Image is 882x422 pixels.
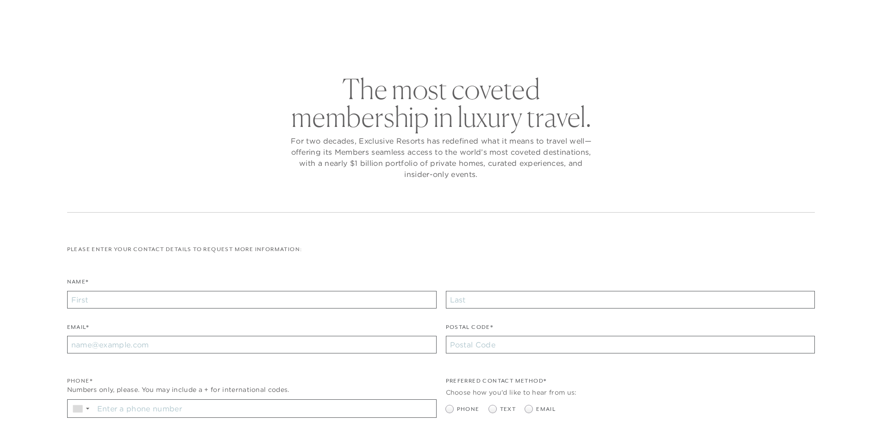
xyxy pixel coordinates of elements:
[67,291,437,309] input: First
[67,323,89,336] label: Email*
[457,405,480,414] span: Phone
[94,400,436,417] input: Enter a phone number
[288,135,594,180] p: For two decades, Exclusive Resorts has redefined what it means to travel well—offering its Member...
[68,400,94,417] div: Country Code Selector
[500,405,516,414] span: Text
[491,30,547,57] a: Community
[288,75,594,131] h2: The most coveted membership in luxury travel.
[446,291,815,309] input: Last
[446,377,547,390] legend: Preferred Contact Method*
[536,405,556,414] span: Email
[67,385,437,395] div: Numbers only, please. You may include a + for international codes.
[67,336,437,353] input: name@example.com
[85,406,91,411] span: ▼
[419,30,477,57] a: Membership
[446,323,494,336] label: Postal Code*
[67,377,437,385] div: Phone*
[335,30,406,57] a: The Collection
[446,388,815,397] div: Choose how you'd like to hear from us:
[37,10,77,19] a: Get Started
[67,245,815,254] p: Please enter your contact details to request more information:
[67,277,89,291] label: Name*
[775,10,821,19] a: Member Login
[446,336,815,353] input: Postal Code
